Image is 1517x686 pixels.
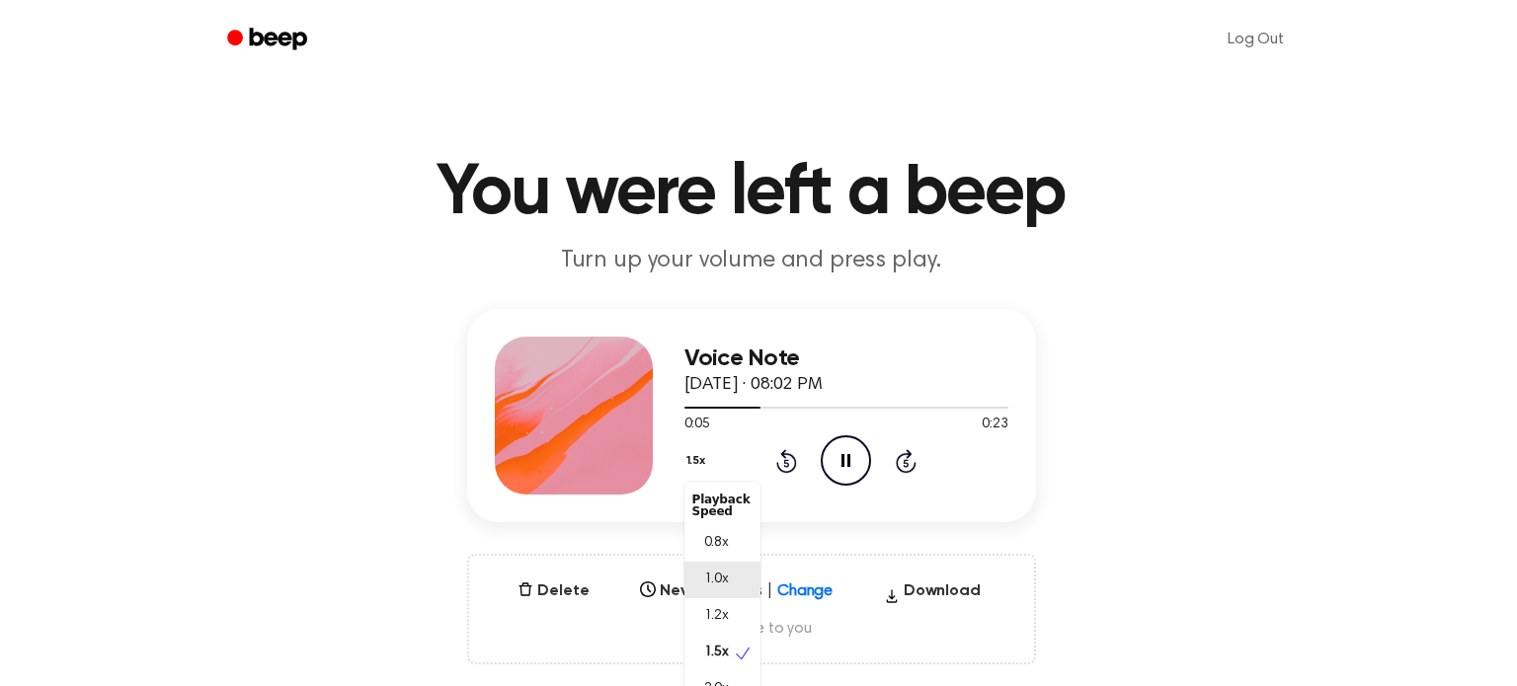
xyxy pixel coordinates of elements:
[684,444,713,478] button: 1.5x
[704,606,729,627] span: 1.2x
[704,643,729,663] span: 1.5x
[704,533,729,554] span: 0.8x
[684,486,760,525] div: Playback Speed
[704,570,729,590] span: 1.0x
